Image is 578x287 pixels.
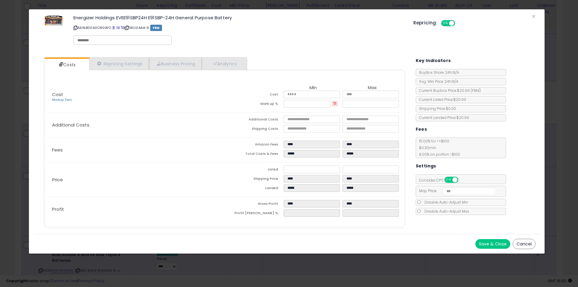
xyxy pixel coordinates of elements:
[416,145,436,150] span: $0.30 min
[47,92,225,102] p: Cost
[416,188,496,193] span: Map Price:
[416,126,427,133] h5: Fees
[225,175,284,184] td: Shipping Price
[225,91,284,100] td: Cost
[47,207,225,212] p: Profit
[416,139,460,157] span: 15.00 % for <= $100
[416,70,459,75] span: BuyBox Share 24h: N/A
[416,79,458,84] span: Avg. Win Price 24h: N/A
[89,58,149,70] a: Repricing Settings
[225,200,284,209] td: Gross Profit
[225,116,284,125] td: Additional Costs
[421,209,469,214] span: Disable Auto-Adjust Max
[121,25,124,30] a: Your listing only
[416,152,460,157] span: 8.00 % on portion > $100
[202,58,246,70] a: Analytics
[284,85,343,91] th: Min
[150,25,162,31] span: FBM
[44,59,89,71] a: Costs
[457,88,481,93] span: $20.99
[225,150,284,159] td: Total Costs & Fees
[52,98,72,102] a: Markup Tiers
[471,88,481,93] span: ( FBM )
[225,100,284,109] td: Mark up %
[442,21,449,26] span: ON
[47,123,225,127] p: Additional Costs
[421,200,468,205] span: Disable Auto-Adjust Min
[416,178,466,183] span: Consider CPT:
[225,166,284,175] td: Listed
[513,239,536,249] button: Cancel
[225,141,284,150] td: Amazon Fees
[225,125,284,134] td: Shipping Costs
[413,20,437,25] h5: Repricing:
[47,148,225,152] p: Fees
[454,21,464,26] span: OFF
[416,115,469,120] span: Current Landed Price: $20.99
[475,239,510,249] button: Save & Close
[416,162,436,170] h5: Settings
[225,209,284,219] td: Profit [PERSON_NAME] %
[45,15,63,26] img: 51grvdtbnoL._SL60_.jpg
[73,23,404,33] p: ASIN: B00A0O9GWO | SKU: EAA4-6
[416,97,466,102] span: Current Listed Price: $20.99
[445,177,452,182] span: ON
[416,57,451,64] h5: Key Indicators
[117,25,120,30] a: All offer listings
[416,88,481,93] span: Current Buybox Price:
[457,177,467,182] span: OFF
[73,15,404,20] h3: Energizer Holdings EVEE91SBP24H E91SBP-24H General Purpose Battery
[416,106,456,111] span: Shipping Price: $0.00
[343,85,402,91] th: Max
[47,177,225,182] p: Price
[149,58,202,70] a: Business Pricing
[532,12,536,21] span: ×
[112,25,115,30] a: BuyBox page
[225,184,284,194] td: Landed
